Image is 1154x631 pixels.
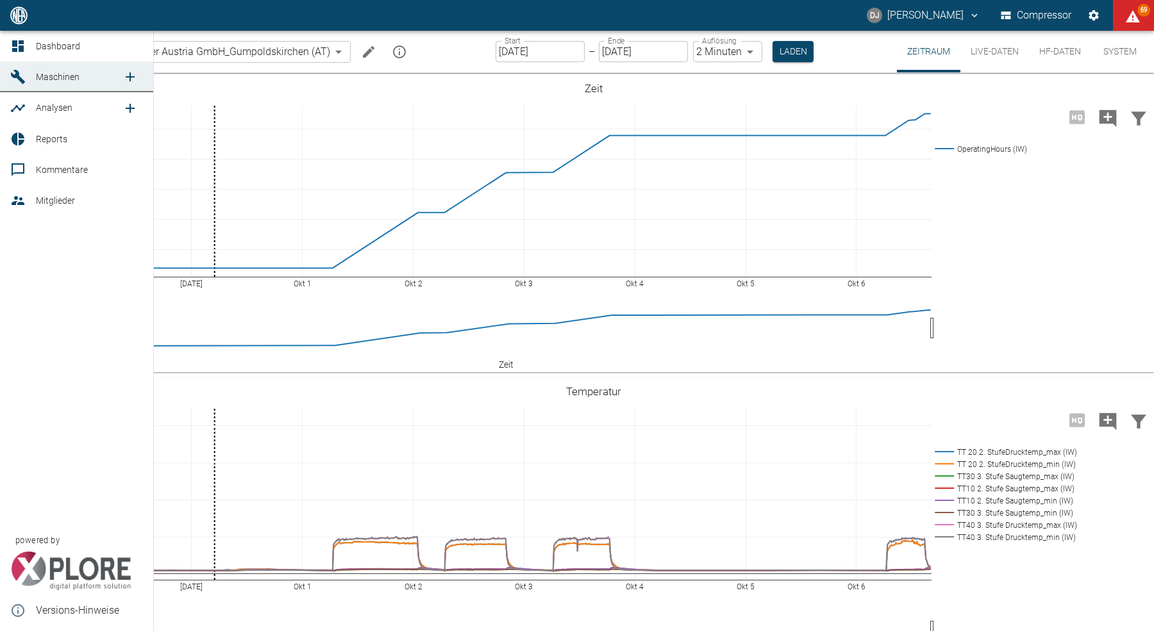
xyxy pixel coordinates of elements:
[36,72,79,82] span: Maschinen
[998,4,1075,27] button: Compressor
[36,102,72,113] span: Analysen
[505,35,521,46] label: Start
[1062,413,1092,425] span: Hohe Auflösung nur für Zeiträume von <3 Tagen verfügbar
[1123,404,1154,437] button: Daten filtern
[1123,101,1154,134] button: Daten filtern
[36,165,88,175] span: Kommentare
[47,44,330,60] a: 04.2115_V8_Messer Austria GmbH_Gumpoldskirchen (AT)
[356,39,381,65] button: Machine bearbeiten
[867,8,882,23] div: DJ
[589,44,595,59] p: –
[897,31,960,72] button: Zeitraum
[9,6,29,24] img: logo
[1092,101,1123,134] button: Kommentar hinzufügen
[117,64,143,90] a: new /machines
[693,41,762,62] div: 2 Minuten
[68,44,330,59] span: 04.2115_V8_Messer Austria GmbH_Gumpoldskirchen (AT)
[960,31,1029,72] button: Live-Daten
[36,41,80,51] span: Dashboard
[1029,31,1091,72] button: HF-Daten
[702,35,737,46] label: Auflösung
[1137,4,1150,17] span: 69
[773,41,814,62] button: Laden
[36,195,75,206] span: Mitglieder
[36,134,67,144] span: Reports
[15,534,60,546] span: powered by
[608,35,624,46] label: Ende
[599,41,688,62] input: DD.MM.YYYY
[387,39,412,65] button: mission info
[1092,404,1123,437] button: Kommentar hinzufügen
[1082,4,1105,27] button: Einstellungen
[1091,31,1149,72] button: System
[117,95,143,121] a: new /analyses/list/0
[496,41,585,62] input: DD.MM.YYYY
[10,552,131,590] img: Xplore Logo
[865,4,982,27] button: david.jasper@nea-x.de
[36,603,143,618] span: Versions-Hinweise
[1062,110,1092,122] span: Hohe Auflösung nur für Zeiträume von <3 Tagen verfügbar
